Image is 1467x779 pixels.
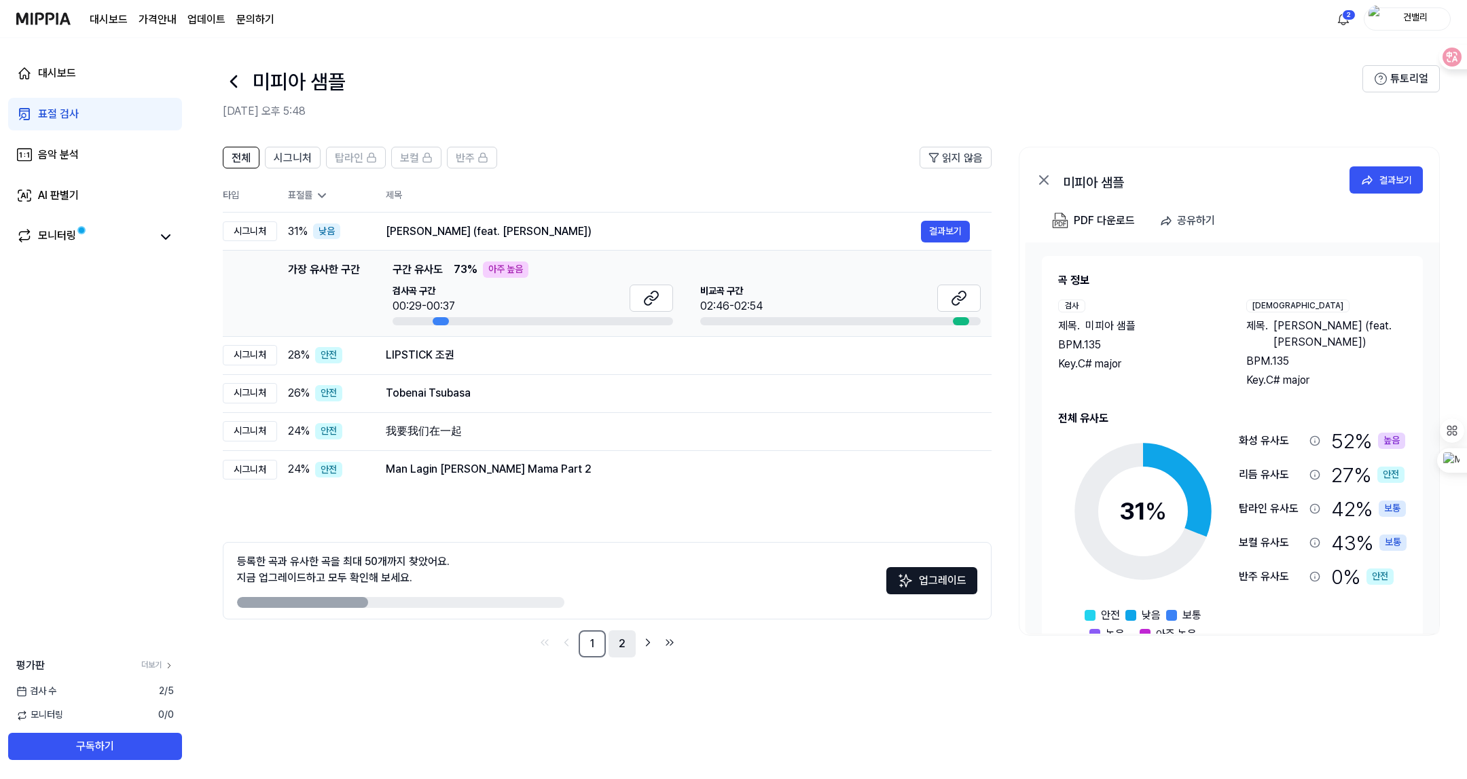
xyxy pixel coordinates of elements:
div: BPM. 135 [1058,337,1219,353]
a: Go to previous page [557,633,576,652]
button: 반주 [447,147,497,168]
span: 읽지 않음 [942,150,983,166]
img: Sparkles [897,573,913,589]
span: 낮음 [1142,607,1161,623]
span: 전체 [232,150,251,166]
div: 검사 [1058,300,1085,312]
span: 높음 [1106,626,1125,642]
a: 결과보기 [1350,166,1423,194]
div: Key. C# major [1058,356,1219,372]
span: [PERSON_NAME] (feat. [PERSON_NAME]) [1273,318,1407,350]
div: 공유하기 [1177,212,1215,230]
div: 시그니처 [223,345,277,365]
div: 반주 유사도 [1239,568,1304,585]
a: 업데이트 [187,12,225,28]
div: 미피아 샘플 [1063,172,1335,188]
div: 가장 유사한 구간 [288,261,360,325]
h2: 곡 정보 [1058,272,1407,289]
span: 28 % [288,347,310,363]
span: 반주 [456,150,475,166]
div: 43 % [1331,528,1407,557]
div: 결과보기 [1379,173,1412,187]
div: 시그니처 [223,421,277,441]
div: 안전 [315,423,342,439]
div: 안전 [1377,467,1405,483]
div: Tobenai Tsubasa [386,385,970,401]
span: 제목 . [1058,318,1080,334]
div: 보컬 유사도 [1239,535,1304,551]
div: 낮음 [313,223,340,240]
div: Man Lagin [PERSON_NAME] Mama Part 2 [386,461,970,477]
span: % [1145,496,1167,526]
div: 안전 [315,385,342,401]
div: [PERSON_NAME] (feat. [PERSON_NAME]) [386,223,921,240]
th: 타입 [223,179,277,213]
div: 시그니처 [223,383,277,403]
button: 결과보기 [921,221,970,242]
button: profile건밸리 [1364,7,1451,31]
div: 31 [1119,493,1167,530]
span: 보통 [1182,607,1201,623]
span: 0 / 0 [158,708,174,722]
span: 24 % [288,461,310,477]
a: 곡 정보검사제목.미피아 샘플BPM.135Key.C# major[DEMOGRAPHIC_DATA]제목.[PERSON_NAME] (feat. [PERSON_NAME])BPM.135... [1026,242,1439,634]
div: 0 % [1331,562,1394,591]
h1: 미피아 샘플 [253,67,346,96]
a: 2 [609,630,636,657]
div: 보통 [1379,535,1407,551]
div: 리듬 유사도 [1239,467,1304,483]
a: 가격안내 [139,12,177,28]
button: 알림2 [1333,8,1354,30]
a: 음악 분석 [8,139,182,171]
span: 31 % [288,223,308,240]
span: 26 % [288,385,310,401]
div: 27 % [1331,460,1405,489]
button: 보컬 [391,147,441,168]
div: Key. C# major [1246,372,1407,388]
span: 모니터링 [16,708,63,722]
div: 2 [1342,10,1356,20]
a: AI 판별기 [8,179,182,212]
button: 시그니처 [265,147,321,168]
button: 구독하기 [8,733,182,760]
button: PDF 다운로드 [1049,207,1138,234]
button: 탑라인 [326,147,386,168]
span: 아주 높음 [1156,626,1197,642]
div: 안전 [315,347,342,363]
div: 등록한 곡과 유사한 곡을 최대 50개까지 찾았어요. 지금 업그레이드하고 모두 확인해 보세요. [237,554,450,586]
a: 표절 검사 [8,98,182,130]
div: 높음 [1378,433,1405,449]
span: 검사곡 구간 [393,285,455,298]
h2: [DATE] 오후 5:48 [223,103,1362,120]
div: LIPSTICK 조권 [386,347,970,363]
div: 표절률 [288,189,364,202]
div: 모니터링 [38,228,76,247]
nav: pagination [223,630,992,657]
div: 안전 [1366,568,1394,585]
button: 업그레이드 [886,567,977,594]
div: 화성 유사도 [1239,433,1304,449]
span: 시그니처 [274,150,312,166]
a: Go to first page [535,633,554,652]
div: 아주 높음 [483,261,528,278]
img: 알림 [1335,11,1352,27]
div: 탑라인 유사도 [1239,501,1304,517]
a: 1 [579,630,606,657]
div: [DEMOGRAPHIC_DATA] [1246,300,1350,312]
div: 표절 검사 [38,106,79,122]
div: BPM. 135 [1246,353,1407,369]
button: 튜토리얼 [1362,65,1440,92]
span: 73 % [454,261,477,278]
span: 비교곡 구간 [700,285,763,298]
a: Sparkles업그레이드 [886,579,977,592]
a: Go to last page [660,633,679,652]
span: 제목 . [1246,318,1268,350]
div: PDF 다운로드 [1074,212,1135,230]
div: 00:29-00:37 [393,298,455,314]
img: PDF Download [1052,213,1068,229]
button: 읽지 않음 [920,147,992,168]
h2: 전체 유사도 [1058,410,1407,427]
div: 我要我们在一起 [386,423,970,439]
button: 공유하기 [1154,207,1226,234]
